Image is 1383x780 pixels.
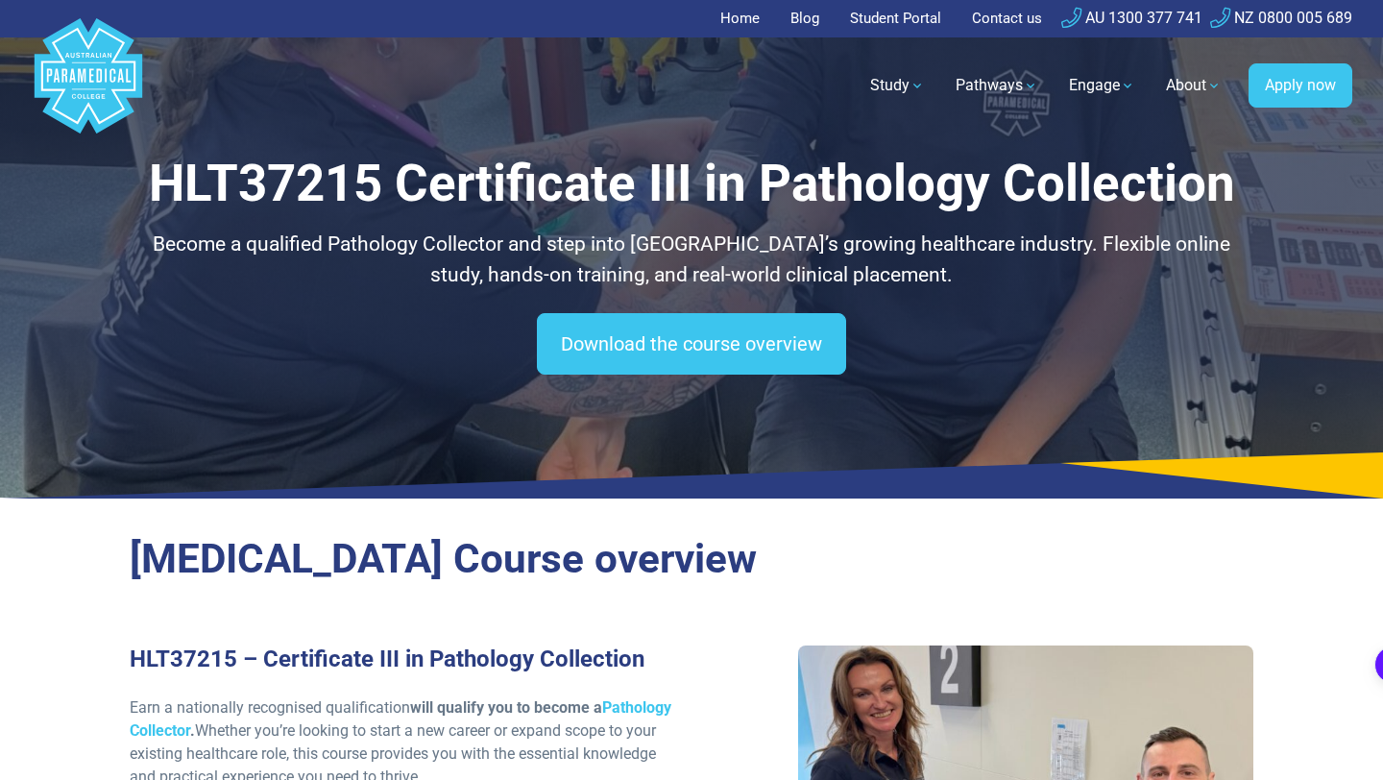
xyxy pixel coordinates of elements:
[130,535,1253,584] h2: [MEDICAL_DATA] Course overview
[859,59,936,112] a: Study
[944,59,1050,112] a: Pathways
[1210,9,1352,27] a: NZ 0800 005 689
[130,698,671,740] a: Pathology Collector
[130,698,671,740] strong: will qualify you to become a .
[130,154,1253,214] h1: HLT37215 Certificate III in Pathology Collection
[1061,9,1202,27] a: AU 1300 377 741
[31,37,146,134] a: Australian Paramedical College
[537,313,846,375] a: Download the course overview
[130,230,1253,290] p: Become a qualified Pathology Collector and step into [GEOGRAPHIC_DATA]’s growing healthcare indus...
[1249,63,1352,108] a: Apply now
[1154,59,1233,112] a: About
[1057,59,1147,112] a: Engage
[130,646,680,673] h3: HLT37215 – Certificate III in Pathology Collection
